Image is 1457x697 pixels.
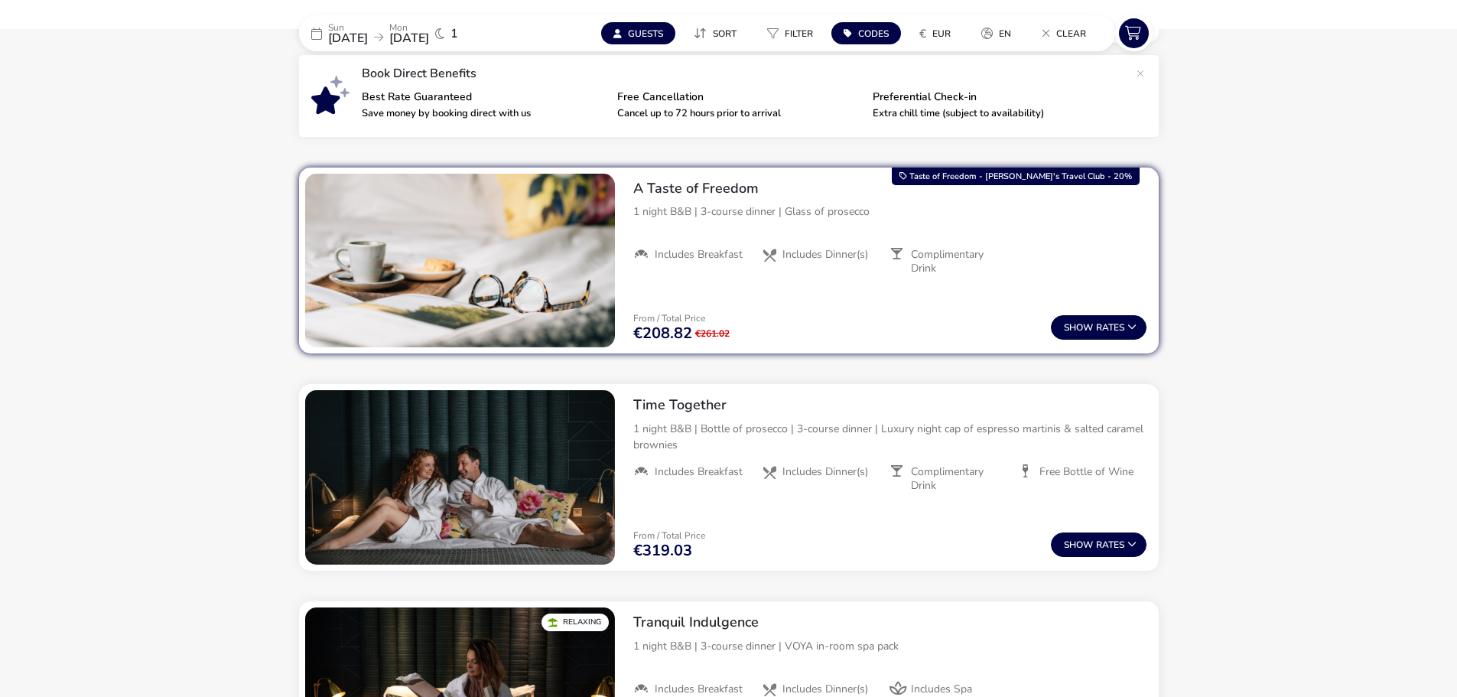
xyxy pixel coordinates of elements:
[681,22,755,44] naf-pibe-menu-bar-item: Sort
[633,421,1146,453] p: 1 night B&B | Bottle of prosecco | 3-course dinner | Luxury night cap of espresso martinis & salt...
[755,22,825,44] button: Filter
[831,22,901,44] button: Codes
[1064,540,1096,550] span: Show
[681,22,749,44] button: Sort
[932,28,951,40] span: EUR
[633,314,730,323] p: From / Total Price
[907,22,963,44] button: €EUR
[755,22,831,44] naf-pibe-menu-bar-item: Filter
[1051,315,1146,340] button: ShowRates
[362,67,1128,80] p: Book Direct Benefits
[655,465,743,479] span: Includes Breakfast
[633,638,1146,654] p: 1 night B&B | 3-course dinner | VOYA in-room spa pack
[911,248,1006,275] span: Complimentary Drink
[328,23,368,32] p: Sun
[450,28,458,40] span: 1
[1029,22,1098,44] button: Clear
[362,109,605,119] p: Save money by booking direct with us
[907,22,969,44] naf-pibe-menu-bar-item: €EUR
[299,15,528,51] div: Sun[DATE]Mon[DATE]1
[782,682,868,696] span: Includes Dinner(s)
[1029,22,1104,44] naf-pibe-menu-bar-item: Clear
[633,180,1146,197] h2: A Taste of Freedom
[633,614,1146,631] h2: Tranquil Indulgence
[785,28,813,40] span: Filter
[655,248,743,262] span: Includes Breakfast
[633,326,692,341] span: €208.82
[305,390,615,565] swiper-slide: 1 / 1
[873,109,1116,119] p: Extra chill time (subject to availability)
[919,26,926,41] i: €
[601,22,681,44] naf-pibe-menu-bar-item: Guests
[617,109,860,119] p: Cancel up to 72 hours prior to arrival
[1051,533,1146,557] button: ShowRates
[617,92,860,103] p: Free Cancellation
[621,384,1159,505] div: Time Together1 night B&B | Bottle of prosecco | 3-course dinner | Luxury night cap of espresso ma...
[389,23,429,32] p: Mon
[858,28,889,40] span: Codes
[1039,465,1133,479] span: Free Bottle of Wine
[1064,323,1096,333] span: Show
[782,248,868,262] span: Includes Dinner(s)
[1056,28,1086,40] span: Clear
[621,168,1159,288] div: A Taste of Freedom1 night B&B | 3-course dinner | Glass of proseccoIncludes BreakfastIncludes Din...
[305,174,615,348] swiper-slide: 1 / 1
[911,465,1006,493] span: Complimentary Drink
[831,22,907,44] naf-pibe-menu-bar-item: Codes
[633,543,692,559] span: €319.03
[633,396,1146,414] h2: Time Together
[873,92,1116,103] p: Preferential Check-in
[999,28,1011,40] span: en
[655,682,743,696] span: Includes Breakfast
[909,171,1132,182] span: Taste of Freedom - [PERSON_NAME]'s Travel Club - 20%
[713,28,737,40] span: Sort
[362,92,605,103] p: Best Rate Guaranteed
[969,22,1023,44] button: en
[969,22,1029,44] naf-pibe-menu-bar-item: en
[633,204,1146,220] p: 1 night B&B | 3-course dinner | Glass of prosecco
[782,465,868,479] span: Includes Dinner(s)
[389,30,429,47] span: [DATE]
[633,531,705,540] p: From / Total Price
[601,22,675,44] button: Guests
[695,329,730,338] span: €261.02
[541,614,609,631] div: Relaxing
[628,28,663,40] span: Guests
[328,30,368,47] span: [DATE]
